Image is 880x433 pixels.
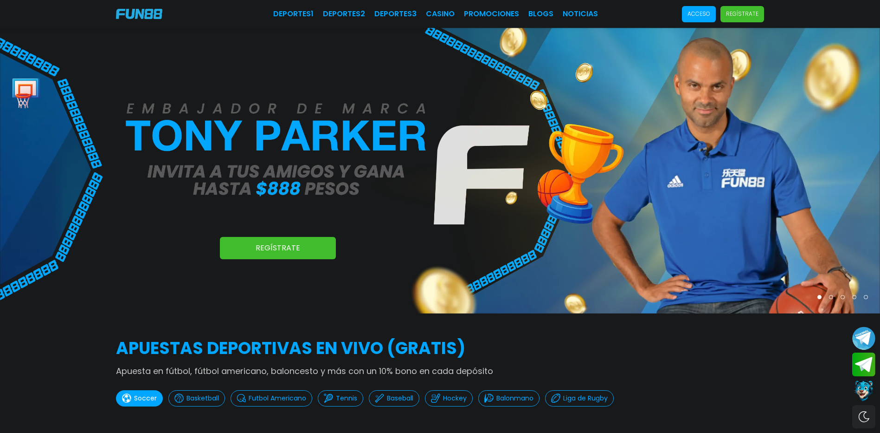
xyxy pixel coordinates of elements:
a: Promociones [464,8,519,20]
button: Hockey [425,390,473,407]
button: Baseball [369,390,419,407]
img: Company Logo [116,9,162,19]
button: Tennis [318,390,363,407]
button: Soccer [116,390,163,407]
p: Hockey [443,394,467,403]
button: Contact customer service [852,379,875,403]
a: Deportes3 [374,8,417,20]
p: Futbol Americano [249,394,306,403]
p: Tennis [336,394,357,403]
a: CASINO [426,8,455,20]
a: NOTICIAS [563,8,598,20]
a: Deportes2 [323,8,365,20]
button: Balonmano [478,390,540,407]
p: Balonmano [496,394,533,403]
p: Liga de Rugby [563,394,608,403]
p: Baseball [387,394,413,403]
button: Futbol Americano [231,390,312,407]
p: Regístrate [726,10,758,18]
button: Basketball [168,390,225,407]
p: Basketball [186,394,219,403]
p: Acceso [687,10,710,18]
div: Switch theme [852,405,875,428]
a: Regístrate [220,237,336,259]
button: Join telegram channel [852,326,875,350]
a: Deportes1 [273,8,314,20]
a: BLOGS [528,8,553,20]
button: Join telegram [852,353,875,377]
button: Liga de Rugby [545,390,614,407]
p: Apuesta en fútbol, fútbol americano, baloncesto y más con un 10% bono en cada depósito [116,365,764,377]
h2: APUESTAS DEPORTIVAS EN VIVO (gratis) [116,336,764,361]
p: Soccer [134,394,157,403]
